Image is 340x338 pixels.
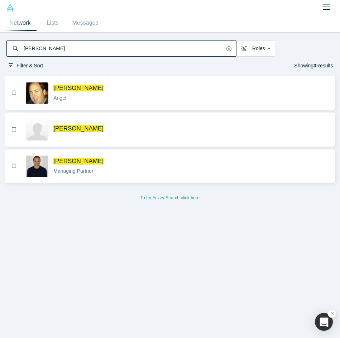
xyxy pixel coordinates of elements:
[5,113,335,146] button: BookmarkKevin Moore's Profile Image[PERSON_NAME]
[10,162,18,170] button: Bookmark
[5,76,335,110] button: BookmarkKevin Moore's Profile Image[PERSON_NAME]Angel
[53,85,104,91] span: [PERSON_NAME]
[7,150,333,182] button: Bookmark[PERSON_NAME]Managing Partner
[37,15,69,31] a: Lists
[26,82,48,104] img: Kevin Moore's Profile Image
[53,95,66,101] span: Angel
[16,63,43,68] span: Filter & Sort
[26,119,48,141] img: Kevin Moore's Profile Image
[4,15,37,31] a: Network
[5,149,335,183] button: BookmarkKevin Moore's Profile Image[PERSON_NAME]Managing Partner
[6,4,14,11] img: Alchemist Vault Logo
[135,193,205,203] button: To try Fuzzy Search click here
[6,62,46,70] button: Filter & Sort
[7,113,333,146] button: Bookmark[PERSON_NAME]
[10,89,18,97] button: Bookmark
[26,156,48,177] img: Kevin Moore's Profile Image
[53,125,104,132] span: [PERSON_NAME]
[69,15,102,31] a: Messages
[236,40,275,57] button: Roles
[7,77,333,109] button: Bookmark[PERSON_NAME]Angel
[53,168,93,174] span: Managing Partner
[294,63,333,68] span: Showing Results
[53,158,104,165] span: [PERSON_NAME]
[10,125,18,134] button: Bookmark
[23,41,224,56] input: Search by name, title, company, summary, expertise, investment criteria or topics of focus
[313,63,316,68] strong: 3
